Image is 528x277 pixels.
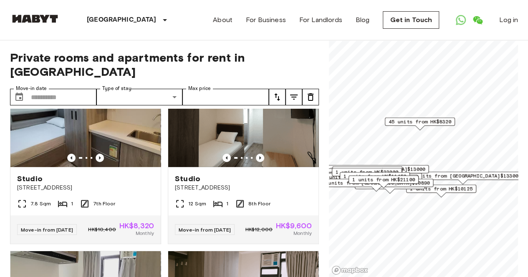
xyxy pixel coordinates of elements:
a: Mapbox logo [331,265,368,275]
span: Monthly [136,230,154,237]
a: For Landlords [299,15,342,25]
label: Type of stay [102,85,131,92]
span: 1 units from HK$11450 [344,172,406,180]
span: HK$12,000 [245,226,272,233]
span: 7th Floor [93,200,115,207]
button: Previous image [96,154,104,162]
span: 1 units from HK$10125 [410,185,472,192]
button: tune [285,89,302,105]
label: Move-in date [16,85,47,92]
a: About [213,15,232,25]
div: Map marker [340,172,410,185]
div: Map marker [314,165,429,178]
span: [STREET_ADDRESS] [175,184,312,192]
span: 1 units from HK$22000 [336,168,398,176]
button: Previous image [67,154,76,162]
a: Open WhatsApp [452,12,469,28]
span: Move-in from [DATE] [179,227,231,233]
button: tune [302,89,319,105]
span: 2 units from HK$10170 [336,167,399,174]
a: Marketing picture of unit HK-01-067-046-01Previous imagePrevious imageStudio[STREET_ADDRESS]12 Sq... [168,67,319,244]
div: Map marker [385,117,455,130]
p: [GEOGRAPHIC_DATA] [87,15,157,25]
a: Open WeChat [469,12,486,28]
span: 1 [226,200,228,207]
button: tune [269,89,285,105]
label: Max price [188,85,211,92]
div: Map marker [404,172,522,185]
img: Marketing picture of unit HK-01-067-042-01 [10,67,161,167]
img: Marketing picture of unit HK-01-067-046-01 [168,67,318,167]
a: Get in Touch [383,11,439,29]
span: 1 units from HK$21100 [352,176,415,183]
a: Log in [499,15,518,25]
div: Map marker [406,185,476,197]
span: Move-in from [DATE] [21,227,73,233]
span: Private rooms and apartments for rent in [GEOGRAPHIC_DATA] [10,50,319,79]
span: Studio [175,174,200,184]
div: Map marker [349,175,419,188]
span: 8th Floor [248,200,270,207]
button: Choose date [11,89,28,105]
span: [STREET_ADDRESS] [17,184,154,192]
span: Studio [17,174,43,184]
span: 7.8 Sqm [30,200,51,207]
button: Previous image [256,154,264,162]
span: 3 units from [GEOGRAPHIC_DATA]$13000 [318,165,425,173]
span: 12 units from [GEOGRAPHIC_DATA]$13300 [408,172,518,180]
img: Habyt [10,15,60,23]
button: Previous image [222,154,231,162]
a: Blog [356,15,370,25]
div: Map marker [332,166,402,179]
span: 45 units from HK$8320 [389,118,451,125]
span: HK$8,320 [119,222,154,230]
span: Monthly [293,230,312,237]
a: Marketing picture of unit HK-01-067-042-01Previous imagePrevious imageStudio[STREET_ADDRESS]7.8 S... [10,67,161,244]
span: 1 [71,200,73,207]
span: HK$10,400 [88,226,116,233]
a: For Business [246,15,286,25]
span: HK$9,600 [276,222,312,230]
span: 12 Sqm [188,200,206,207]
div: Map marker [332,168,402,181]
